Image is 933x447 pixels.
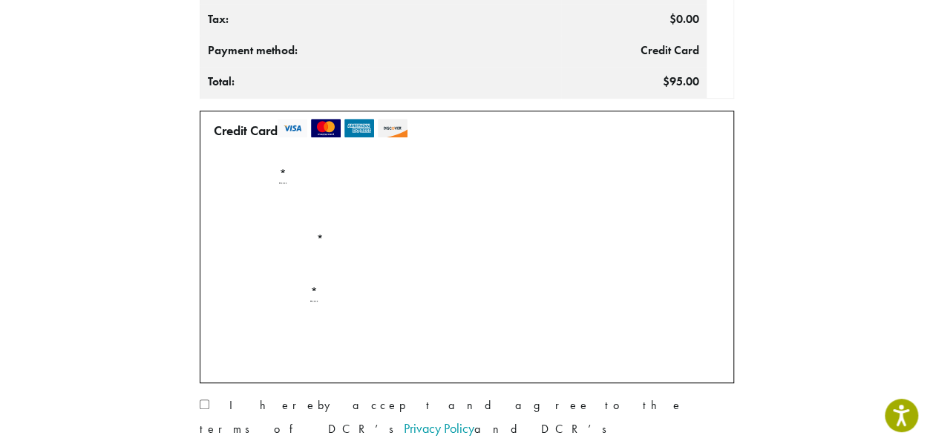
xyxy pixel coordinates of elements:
[561,36,707,67] td: Credit Card
[663,74,699,89] bdi: 95.00
[670,11,676,27] span: $
[200,36,561,67] th: Payment method:
[200,67,561,99] th: Total:
[378,119,407,137] img: discover
[344,119,374,137] img: amex
[310,284,318,301] abbr: required
[214,119,714,143] label: Credit Card
[404,420,474,437] a: Privacy Policy
[663,74,670,89] span: $
[200,399,209,409] input: I hereby accept and agree to the terms of DCR’sPrivacy Policyand DCR’s WebsiteTerms & Conditions. *
[311,119,341,137] img: mastercard
[279,166,287,183] abbr: required
[200,4,561,36] th: Tax:
[278,119,307,137] img: visa
[670,11,699,27] bdi: 0.00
